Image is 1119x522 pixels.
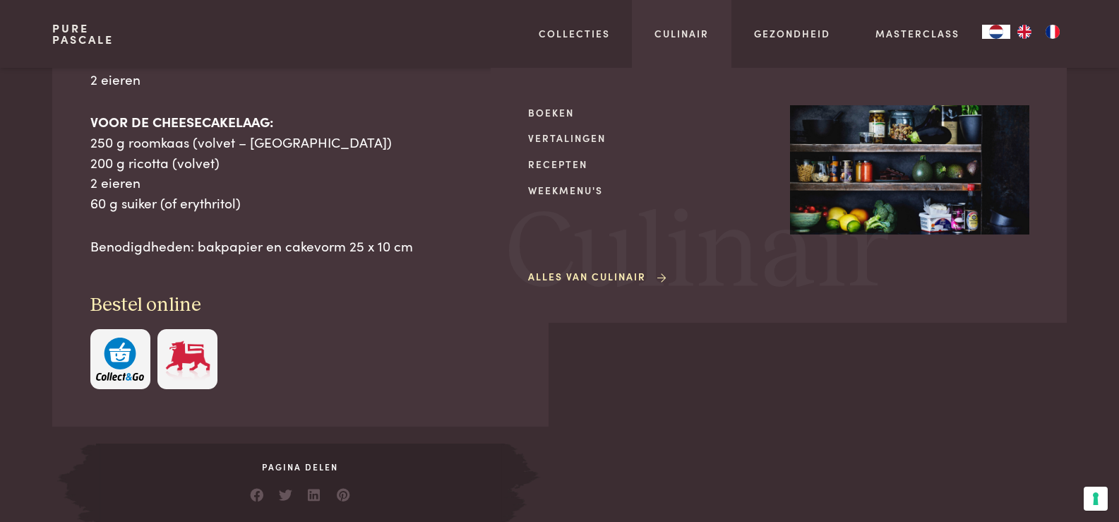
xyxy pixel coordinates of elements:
a: FR [1039,25,1067,39]
b: VOOR DE CHEESECAKELAAG: [90,112,273,131]
a: Collecties [539,26,610,41]
img: Delhaize [164,338,212,381]
span: 2 eieren [90,69,140,88]
a: Gezondheid [754,26,830,41]
a: Weekmenu's [528,183,767,198]
img: Culinair [790,105,1029,235]
img: c308188babc36a3a401bcb5cb7e020f4d5ab42f7cacd8327e500463a43eeb86c.svg [96,338,144,381]
ul: Language list [1010,25,1067,39]
a: NL [982,25,1010,39]
span: Benodigdheden: bakpapier en cakevorm 25 x 10 cm [90,236,413,255]
a: Masterclass [875,26,959,41]
span: Culinair [505,200,890,308]
aside: Language selected: Nederlands [982,25,1067,39]
h3: Bestel online [90,293,511,318]
a: Boeken [528,105,767,120]
button: Uw voorkeuren voor toestemming voor trackingtechnologieën [1084,487,1108,511]
span: 200 g ricotta (volvet) [90,153,220,172]
span: 250 g roomkaas (volvet – [GEOGRAPHIC_DATA]) [90,132,392,151]
span: Pagina delen [96,461,504,473]
a: Vertalingen [528,131,767,146]
span: 2 eieren [90,172,140,191]
a: PurePascale [52,23,114,45]
a: Recepten [528,157,767,172]
span: 100 g amandelmeel [90,49,214,68]
a: Culinair [654,26,709,41]
div: Language [982,25,1010,39]
a: EN [1010,25,1039,39]
span: 60 g suiker (of erythritol) [90,193,241,212]
a: Alles van Culinair [528,269,669,284]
